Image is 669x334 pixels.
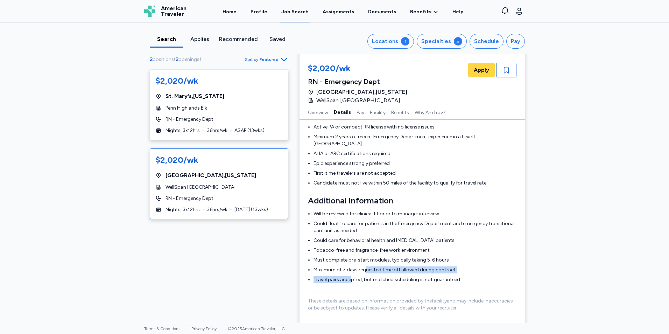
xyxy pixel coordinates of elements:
span: 36 hrs/wk [207,127,227,134]
img: Logo [144,6,155,17]
span: Nights, 3x12hrs [166,127,200,134]
span: Nights, 3x12hrs [166,206,200,213]
button: Benefits [391,105,409,119]
div: Locations [372,37,398,46]
button: Specialties [417,34,467,49]
li: Travel pairs accepted, but matched scheduling is not guaranteed [314,276,516,283]
span: ASAP ( 13 wks) [234,127,265,134]
li: Could float to care for patients in the Emergency Department and emergency transitional care unit... [314,220,516,234]
button: Overview [308,105,328,119]
div: $2,020/wk [156,75,198,86]
li: Tobacco-free and fragrance-free work environment [314,247,516,254]
li: First-time travelers are not accepted [314,170,516,177]
span: positions [153,56,174,62]
li: Epic experience strongly preferred [314,160,516,167]
div: $2,020/wk [156,154,198,166]
a: Job Search [280,1,310,22]
span: RN - Emergency Dept [166,116,213,123]
div: Applies [186,35,213,43]
button: Apply [468,63,495,77]
button: Pay [357,105,364,119]
span: 2 [150,56,153,62]
div: Saved [263,35,291,43]
button: Facility [370,105,386,119]
div: Search [153,35,180,43]
li: Could care for behavioral health and [MEDICAL_DATA] patients [314,237,516,244]
div: 1 [401,37,409,46]
div: Pay [511,37,520,46]
span: St. Mary's , [US_STATE] [166,92,224,100]
button: Schedule [470,34,503,49]
li: Minimum 2 years of recent Emergency Department experience in a Level I [GEOGRAPHIC_DATA] [314,133,516,147]
li: Will be reviewed for clinical fit prior to manager interview [314,210,516,217]
li: Active PA or compact RN license with no license issues [314,124,516,131]
span: openings [178,56,199,62]
div: $2,020/wk [308,63,407,75]
span: Featured [260,57,279,62]
button: Sort byFeatured [245,55,288,64]
button: Locations1 [367,34,414,49]
button: Why AmTrav? [415,105,446,119]
span: American Traveler [161,6,186,17]
span: 36 hrs/wk [207,206,227,213]
span: RN - Emergency Dept [166,195,213,202]
a: Benefits [410,8,438,15]
span: Sort by [245,57,258,62]
span: © 2025 American Traveler, LLC [228,326,285,331]
a: Privacy Policy [191,326,217,331]
a: Terms & Conditions [144,326,180,331]
span: Benefits [410,8,431,15]
span: 2 [176,56,178,62]
span: Penn Highlands Elk [166,105,207,112]
span: Apply [474,66,489,74]
div: Recommended [219,35,258,43]
li: AHA or ARC certifications required [314,150,516,157]
span: WellSpan [GEOGRAPHIC_DATA] [166,184,235,191]
button: Details [334,105,351,119]
div: ( ) [150,56,204,63]
div: Job Search [281,8,309,15]
span: [DATE] ( 13 wks) [234,206,268,213]
p: These details are based on information provided by the facility and may include inaccuracies or b... [308,298,516,312]
h3: Additional Information [308,195,516,206]
span: [GEOGRAPHIC_DATA] , [US_STATE] [166,171,256,180]
div: Specialties [421,37,451,46]
span: [GEOGRAPHIC_DATA] , [US_STATE] [316,88,407,96]
li: Must complete pre-start modules, typically taking 5-6 hours [314,257,516,264]
button: Pay [506,34,525,49]
div: Schedule [474,37,499,46]
div: RN - Emergency Dept [308,77,407,86]
li: Candidate must not live within 50 miles of the facility to qualify for travel rate [314,180,516,187]
span: WellSpan [GEOGRAPHIC_DATA] [316,96,400,105]
li: Maximum of 7 days requested time off allowed during contract [314,266,516,273]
